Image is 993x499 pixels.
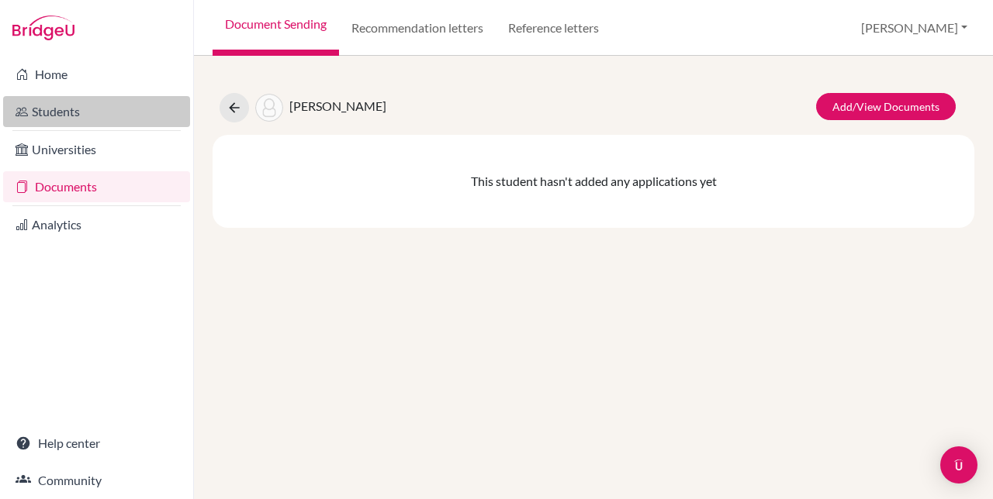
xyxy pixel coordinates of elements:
a: Add/View Documents [816,93,956,120]
button: [PERSON_NAME] [854,13,974,43]
div: This student hasn't added any applications yet [213,135,974,228]
a: Universities [3,134,190,165]
a: Students [3,96,190,127]
a: Analytics [3,209,190,240]
span: [PERSON_NAME] [289,98,386,113]
a: Help center [3,428,190,459]
div: Open Intercom Messenger [940,446,977,484]
a: Documents [3,171,190,202]
img: Bridge-U [12,15,74,40]
a: Home [3,59,190,90]
a: Community [3,465,190,496]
